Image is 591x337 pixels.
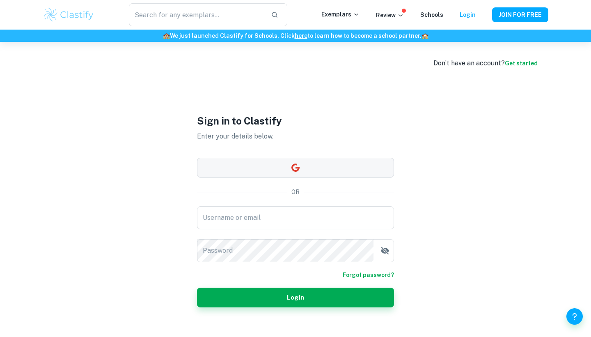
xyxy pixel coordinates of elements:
span: 🏫 [421,32,428,39]
p: Enter your details below. [197,132,394,141]
p: Review [376,11,404,20]
button: JOIN FOR FREE [492,7,548,22]
a: Schools [420,12,443,18]
p: Exemplars [321,10,360,19]
a: Login [460,12,476,18]
div: Don’t have an account? [433,58,538,68]
a: Forgot password? [343,270,394,279]
p: OR [291,187,300,196]
h6: We just launched Clastify for Schools. Click to learn how to become a school partner. [2,31,589,40]
a: here [295,32,307,39]
a: Get started [505,60,538,67]
span: 🏫 [163,32,170,39]
button: Help and Feedback [566,308,583,325]
img: Clastify logo [43,7,95,23]
input: Search for any exemplars... [129,3,264,26]
button: Login [197,288,394,307]
h1: Sign in to Clastify [197,113,394,128]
